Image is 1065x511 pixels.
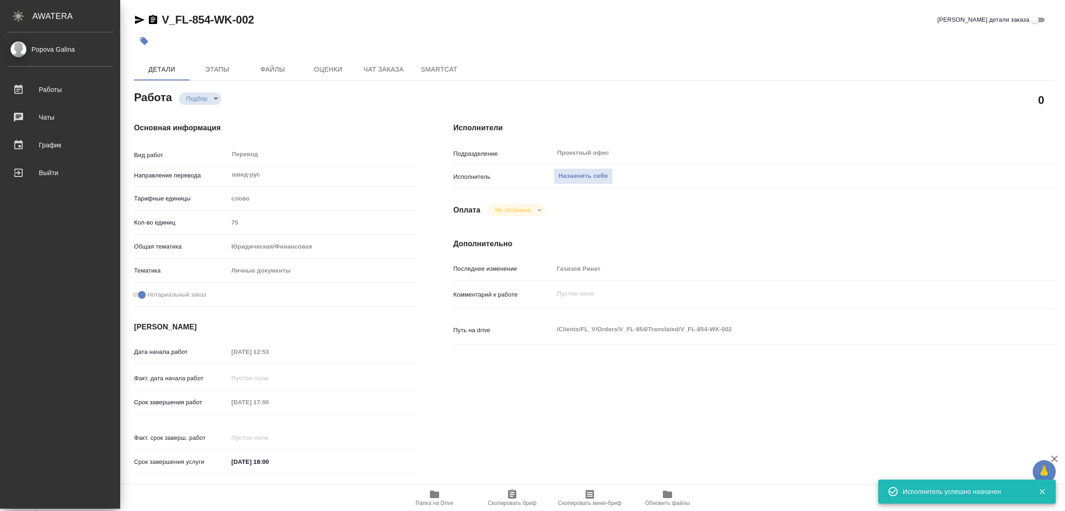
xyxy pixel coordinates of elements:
[134,398,228,407] p: Срок завершения работ
[7,83,113,97] div: Работы
[184,95,210,103] button: Подбор
[134,457,228,467] p: Срок завершения услуги
[453,205,481,216] h4: Оплата
[228,395,309,409] input: Пустое поле
[1033,487,1052,496] button: Закрыть
[162,13,254,26] a: V_FL-854-WK-002
[134,88,172,105] h2: Работа
[559,171,608,182] span: Назначить себя
[134,151,228,160] p: Вид работ
[134,347,228,357] p: Дата начала работ
[488,500,536,506] span: Скопировать бриф
[629,485,706,511] button: Обновить файлы
[453,149,554,158] p: Подразделение
[453,122,1055,134] h4: Исполнители
[551,485,629,511] button: Скопировать мини-бриф
[228,263,416,279] div: Личные документы
[228,431,309,444] input: Пустое поле
[453,238,1055,249] h4: Дополнительно
[140,64,184,75] span: Детали
[2,161,118,184] a: Выйти
[1036,462,1052,481] span: 🙏
[488,204,545,216] div: Подбор
[558,500,621,506] span: Скопировать мини-бриф
[2,106,118,129] a: Чаты
[554,322,1005,337] textarea: /Clients/FL_V/Orders/V_FL-854/Translated/V_FL-854-WK-002
[1038,92,1044,108] h2: 0
[554,168,613,184] button: Назначить себя
[228,216,416,229] input: Пустое поле
[228,371,309,385] input: Пустое поле
[228,455,309,468] input: ✎ Введи что-нибудь
[147,290,206,299] span: Нотариальный заказ
[179,92,221,105] div: Подбор
[396,485,473,511] button: Папка на Drive
[7,44,113,55] div: Popova Galina
[937,15,1029,24] span: [PERSON_NAME] детали заказа
[453,264,554,274] p: Последнее изменение
[32,7,120,25] div: AWATERA
[473,485,551,511] button: Скопировать бриф
[134,266,228,275] p: Тематика
[7,110,113,124] div: Чаты
[416,500,453,506] span: Папка на Drive
[7,166,113,180] div: Выйти
[306,64,350,75] span: Оценки
[134,194,228,203] p: Тарифные единицы
[2,134,118,157] a: График
[453,172,554,182] p: Исполнитель
[417,64,461,75] span: SmartCat
[147,14,159,25] button: Скопировать ссылку
[228,345,309,359] input: Пустое поле
[645,500,690,506] span: Обновить файлы
[361,64,406,75] span: Чат заказа
[134,122,416,134] h4: Основная информация
[453,290,554,299] p: Комментарий к работе
[492,206,533,214] button: Не оплачена
[251,64,295,75] span: Файлы
[7,138,113,152] div: График
[2,78,118,101] a: Работы
[134,171,228,180] p: Направление перевода
[903,487,1025,496] div: Исполнитель успешно назначен
[228,239,416,255] div: Юридическая/Финансовая
[228,191,416,207] div: слово
[195,64,239,75] span: Этапы
[134,14,145,25] button: Скопировать ссылку для ЯМессенджера
[134,322,416,333] h4: [PERSON_NAME]
[134,433,228,443] p: Факт. срок заверш. работ
[554,262,1005,275] input: Пустое поле
[134,242,228,251] p: Общая тематика
[134,218,228,227] p: Кол-во единиц
[134,31,154,51] button: Добавить тэг
[453,326,554,335] p: Путь на drive
[134,374,228,383] p: Факт. дата начала работ
[1033,460,1056,483] button: 🙏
